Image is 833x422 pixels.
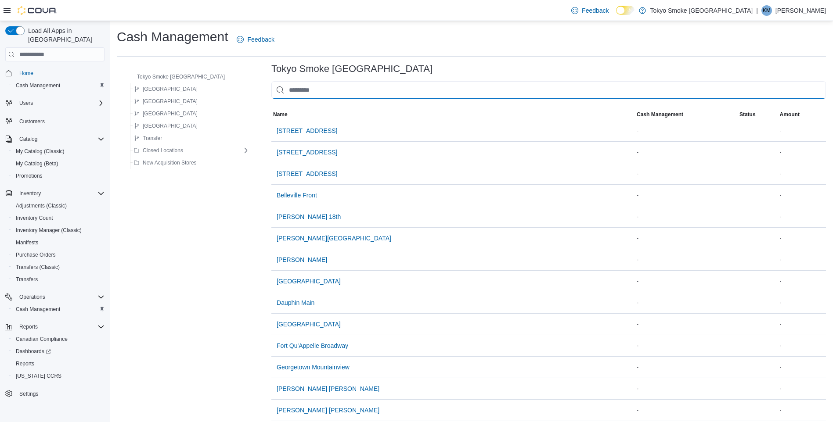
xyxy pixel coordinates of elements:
[9,273,108,286] button: Transfers
[12,371,105,381] span: Washington CCRS
[778,362,826,372] div: -
[12,250,59,260] a: Purchase Orders
[277,341,348,350] span: Fort Qu'Appelle Broadway
[16,115,105,126] span: Customers
[9,370,108,382] button: [US_STATE] CCRS
[2,97,108,109] button: Users
[12,158,62,169] a: My Catalog (Beta)
[277,234,391,243] span: [PERSON_NAME][GEOGRAPHIC_DATA]
[16,148,65,155] span: My Catalog (Classic)
[2,291,108,303] button: Operations
[130,145,187,156] button: Closed Locations
[778,405,826,415] div: -
[277,277,341,286] span: [GEOGRAPHIC_DATA]
[778,168,826,179] div: -
[273,251,331,268] button: [PERSON_NAME]
[18,6,57,15] img: Cova
[778,147,826,157] div: -
[19,118,45,125] span: Customers
[9,145,108,157] button: My Catalog (Classic)
[273,294,318,311] button: Dauphin Main
[277,148,337,157] span: [STREET_ADDRESS]
[2,114,108,127] button: Customers
[125,72,228,82] button: Tokyo Smoke [GEOGRAPHIC_DATA]
[9,200,108,212] button: Adjustments (Classic)
[635,190,738,200] div: -
[19,70,33,77] span: Home
[12,225,85,236] a: Inventory Manager (Classic)
[273,111,288,118] span: Name
[778,297,826,308] div: -
[19,390,38,397] span: Settings
[12,158,105,169] span: My Catalog (Beta)
[635,319,738,329] div: -
[273,272,344,290] button: [GEOGRAPHIC_DATA]
[2,387,108,400] button: Settings
[130,96,201,107] button: [GEOGRAPHIC_DATA]
[9,212,108,224] button: Inventory Count
[12,171,46,181] a: Promotions
[763,5,771,16] span: KM
[16,276,38,283] span: Transfers
[12,274,105,285] span: Transfers
[635,109,738,120] button: Cash Management
[582,6,609,15] span: Feedback
[273,401,383,419] button: [PERSON_NAME] [PERSON_NAME]
[277,384,379,393] span: [PERSON_NAME] [PERSON_NAME]
[16,134,105,144] span: Catalog
[273,337,352,354] button: Fort Qu'Appelle Broadway
[9,79,108,92] button: Cash Management
[2,133,108,145] button: Catalog
[16,215,53,222] span: Inventory Count
[635,340,738,351] div: -
[637,111,683,118] span: Cash Management
[16,202,67,209] span: Adjustments (Classic)
[16,188,44,199] button: Inventory
[137,73,225,80] span: Tokyo Smoke [GEOGRAPHIC_DATA]
[780,111,800,118] span: Amount
[16,292,105,302] span: Operations
[233,31,278,48] a: Feedback
[277,406,379,415] span: [PERSON_NAME] [PERSON_NAME]
[16,336,68,343] span: Canadian Compliance
[9,261,108,273] button: Transfers (Classic)
[19,100,33,107] span: Users
[635,147,738,157] div: -
[12,80,64,91] a: Cash Management
[778,211,826,222] div: -
[16,322,105,332] span: Reports
[12,358,38,369] a: Reports
[16,68,105,79] span: Home
[9,224,108,236] button: Inventory Manager (Classic)
[9,170,108,182] button: Promotions
[12,262,105,272] span: Transfers (Classic)
[273,380,383,397] button: [PERSON_NAME] [PERSON_NAME]
[273,186,321,204] button: Belleville Front
[12,274,41,285] a: Transfers
[12,334,105,344] span: Canadian Compliance
[16,116,48,127] a: Customers
[273,229,395,247] button: [PERSON_NAME][GEOGRAPHIC_DATA]
[12,225,105,236] span: Inventory Manager (Classic)
[16,348,51,355] span: Dashboards
[16,239,38,246] span: Manifests
[12,213,105,223] span: Inventory Count
[12,304,105,315] span: Cash Management
[756,5,758,16] p: |
[12,371,65,381] a: [US_STATE] CCRS
[143,110,198,117] span: [GEOGRAPHIC_DATA]
[16,360,34,367] span: Reports
[635,383,738,394] div: -
[16,372,61,379] span: [US_STATE] CCRS
[277,191,317,200] span: Belleville Front
[9,345,108,358] a: Dashboards
[143,122,198,129] span: [GEOGRAPHIC_DATA]
[635,211,738,222] div: -
[778,276,826,286] div: -
[130,108,201,119] button: [GEOGRAPHIC_DATA]
[778,190,826,200] div: -
[247,35,274,44] span: Feedback
[12,146,105,157] span: My Catalog (Classic)
[9,236,108,249] button: Manifests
